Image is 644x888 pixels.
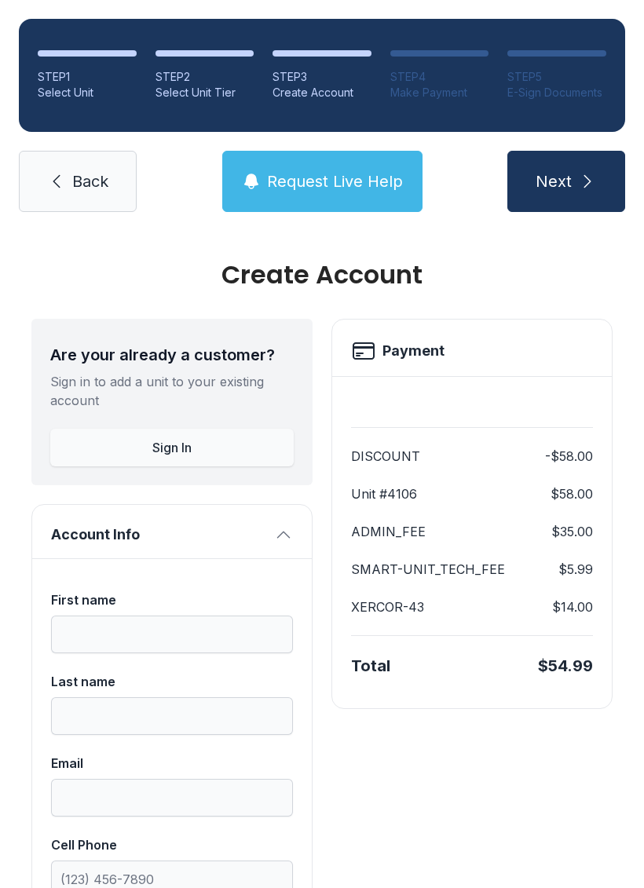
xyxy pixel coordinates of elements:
dt: SMART-UNIT_TECH_FEE [351,560,505,579]
dd: $14.00 [552,597,593,616]
dd: $5.99 [558,560,593,579]
div: Total [351,655,390,677]
div: First name [51,590,293,609]
dt: XERCOR-43 [351,597,424,616]
dd: -$58.00 [545,447,593,466]
div: Email [51,754,293,773]
input: First name [51,616,293,653]
div: STEP 5 [507,69,606,85]
div: Select Unit Tier [156,85,254,100]
span: Account Info [51,524,268,546]
span: Sign In [152,438,192,457]
dd: $35.00 [551,522,593,541]
dt: DISCOUNT [351,447,420,466]
div: Cell Phone [51,835,293,854]
div: STEP 4 [390,69,489,85]
dd: $58.00 [551,484,593,503]
span: Request Live Help [267,170,403,192]
div: Last name [51,672,293,691]
div: Create Account [31,262,613,287]
dt: Unit #4106 [351,484,417,503]
div: E-Sign Documents [507,85,606,100]
div: Sign in to add a unit to your existing account [50,372,294,410]
div: Make Payment [390,85,489,100]
span: Back [72,170,108,192]
h2: Payment [382,340,445,362]
span: Next [536,170,572,192]
div: STEP 1 [38,69,137,85]
div: Select Unit [38,85,137,100]
input: Last name [51,697,293,735]
input: Email [51,779,293,817]
div: Are your already a customer? [50,344,294,366]
div: STEP 2 [156,69,254,85]
div: STEP 3 [273,69,371,85]
div: Create Account [273,85,371,100]
dt: ADMIN_FEE [351,522,426,541]
button: Account Info [32,505,312,558]
div: $54.99 [538,655,593,677]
